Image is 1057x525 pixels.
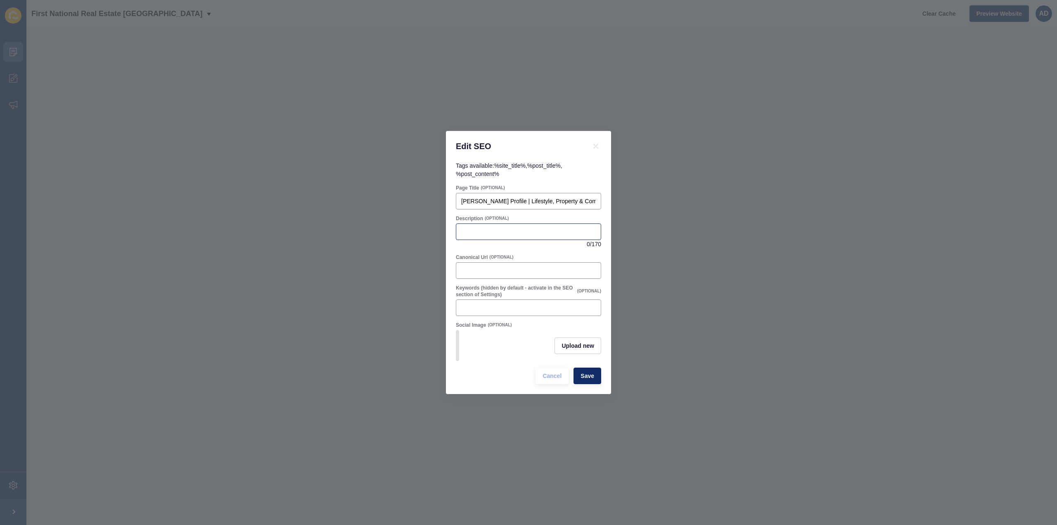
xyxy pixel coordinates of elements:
span: 170 [592,240,601,248]
span: 0 [587,240,590,248]
span: Cancel [543,372,562,380]
label: Canonical Url [456,254,488,261]
span: (OPTIONAL) [489,254,513,260]
span: (OPTIONAL) [485,216,509,221]
span: (OPTIONAL) [577,288,601,294]
span: / [590,240,592,248]
button: Save [574,368,601,384]
label: Social Image [456,322,486,328]
span: Save [581,372,594,380]
code: %post_content% [456,171,499,177]
code: %post_title% [527,162,561,169]
label: Page Title [456,185,479,191]
label: Description [456,215,483,222]
span: (OPTIONAL) [488,322,512,328]
h1: Edit SEO [456,141,581,152]
code: %site_title% [494,162,526,169]
label: Keywords (hidden by default - activate in the SEO section of Settings) [456,285,576,298]
span: (OPTIONAL) [481,185,505,191]
span: Upload new [562,342,594,350]
button: Upload new [555,337,601,354]
span: Tags available: , , [456,162,562,177]
button: Cancel [536,368,569,384]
